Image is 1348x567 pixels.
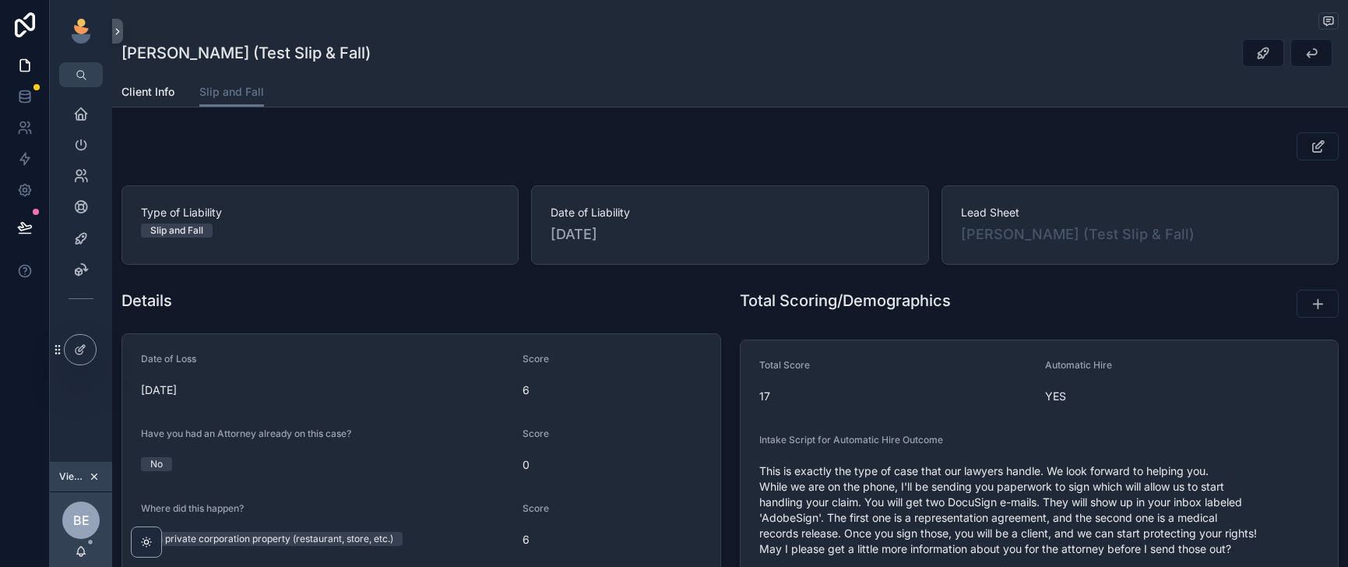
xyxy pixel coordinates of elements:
[121,42,371,64] h1: [PERSON_NAME] (Test Slip & Fall)
[141,205,499,220] span: Type of Liability
[199,84,264,100] span: Slip and Fall
[141,353,196,364] span: Date of Loss
[150,224,203,238] div: Slip and Fall
[961,205,1319,220] span: Lead Sheet
[759,434,943,445] span: Intake Script for Automatic Hire Outcome
[759,389,1033,404] span: 17
[551,224,909,245] span: [DATE]
[69,19,93,44] img: App logo
[1045,389,1319,404] span: YES
[523,382,701,398] span: 6
[523,353,549,364] span: Score
[121,290,172,312] h1: Details
[759,463,1320,557] span: This is exactly the type of case that our lawyers handle. We look forward to helping you. While w...
[1045,359,1112,371] span: Automatic Hire
[141,428,351,439] span: Have you had an Attorney already on this case?
[523,502,549,514] span: Score
[199,78,264,107] a: Slip and Fall
[141,502,244,514] span: Where did this happen?
[523,428,549,439] span: Score
[523,457,701,473] span: 0
[59,470,86,483] span: Viewing as [PERSON_NAME]
[740,290,951,312] h1: Total Scoring/Demographics
[150,457,163,471] div: No
[121,84,174,100] span: Client Info
[121,78,174,109] a: Client Info
[141,382,510,398] span: [DATE]
[523,532,701,548] span: 6
[759,359,810,371] span: Total Score
[150,532,393,546] div: On private corporation property (restaurant, store, etc.)
[50,87,112,334] div: scrollable content
[551,205,909,220] span: Date of Liability
[73,511,90,530] span: BE
[961,224,1195,245] a: [PERSON_NAME] (Test Slip & Fall)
